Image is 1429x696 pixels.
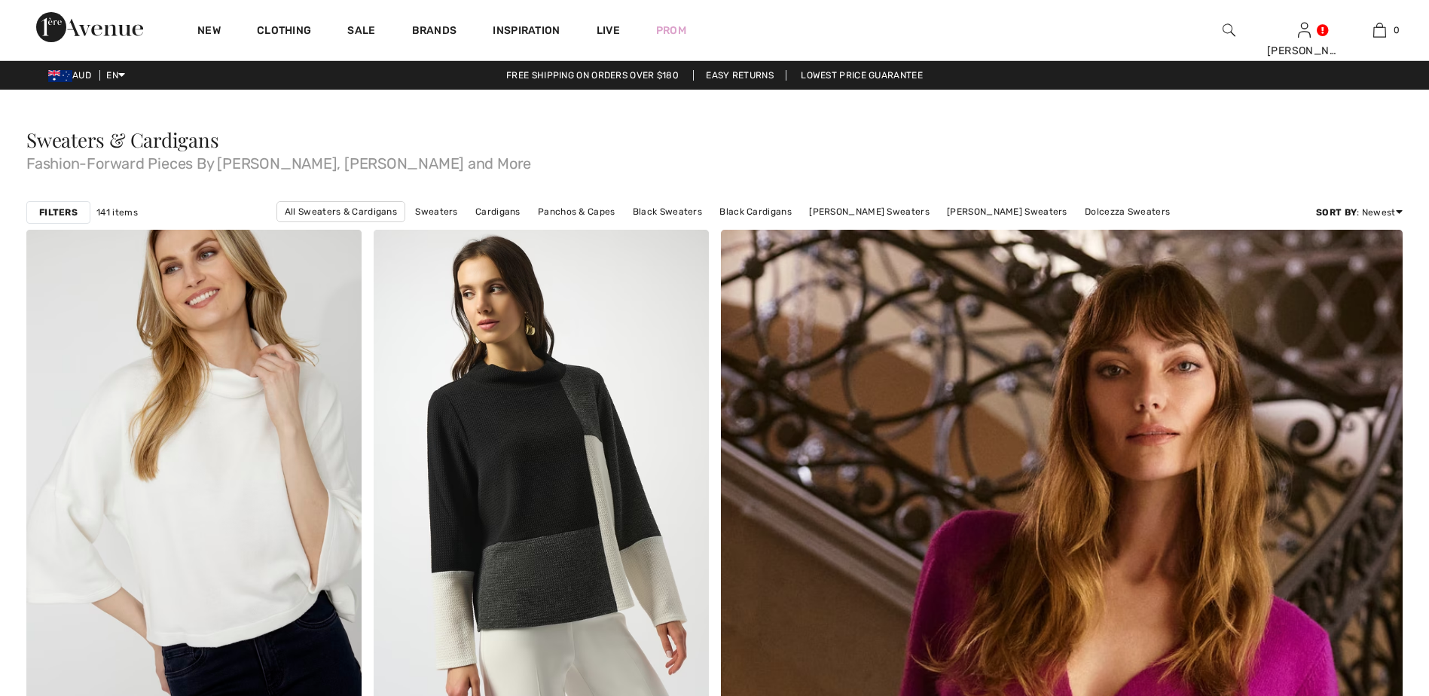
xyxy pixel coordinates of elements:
a: Dolcezza Sweaters [1077,202,1177,221]
a: Prom [656,23,686,38]
img: search the website [1223,21,1235,39]
strong: Sort By [1316,207,1357,218]
span: EN [106,70,125,81]
a: Easy Returns [693,70,786,81]
a: 0 [1342,21,1416,39]
a: All Sweaters & Cardigans [276,201,405,222]
a: Free shipping on orders over $180 [494,70,691,81]
a: Live [597,23,620,38]
a: Panchos & Capes [530,202,623,221]
span: 0 [1394,23,1400,37]
span: AUD [48,70,97,81]
img: 1ère Avenue [36,12,143,42]
a: Cardigans [468,202,528,221]
span: Fashion-Forward Pieces By [PERSON_NAME], [PERSON_NAME] and More [26,150,1403,171]
a: Lowest Price Guarantee [789,70,935,81]
div: : Newest [1316,206,1403,219]
div: [PERSON_NAME] [1267,43,1341,59]
a: Clothing [257,24,311,40]
img: Australian Dollar [48,70,72,82]
span: Inspiration [493,24,560,40]
a: New [197,24,221,40]
a: [PERSON_NAME] Sweaters [939,202,1075,221]
a: Sign In [1298,23,1311,37]
strong: Filters [39,206,78,219]
img: My Bag [1373,21,1386,39]
a: Brands [412,24,457,40]
a: [PERSON_NAME] Sweaters [802,202,937,221]
span: 141 items [96,206,138,219]
a: Sale [347,24,375,40]
a: Sweaters [408,202,465,221]
img: My Info [1298,21,1311,39]
a: Black Cardigans [712,202,799,221]
span: Sweaters & Cardigans [26,127,219,153]
a: Black Sweaters [625,202,710,221]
